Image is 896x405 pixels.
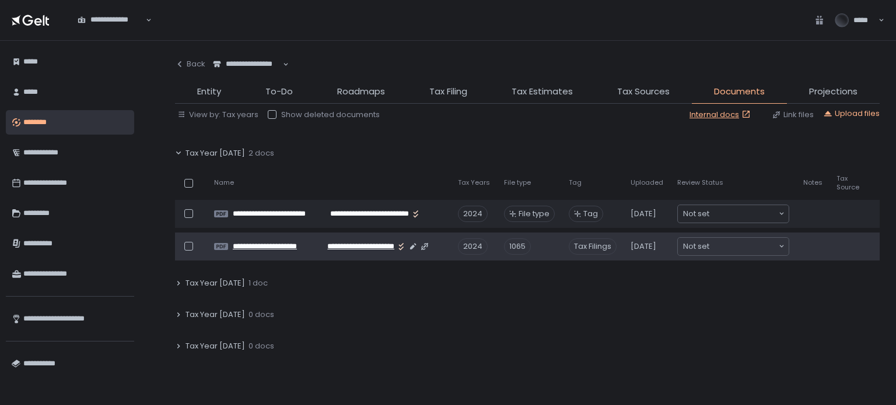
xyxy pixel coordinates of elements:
span: Tax Sources [617,85,670,98]
div: 2024 [458,238,488,255]
span: Tax Filing [429,85,467,98]
span: File type [504,178,531,187]
span: Notes [803,178,822,187]
button: Back [175,52,205,76]
button: View by: Tax years [177,110,258,120]
div: Search for option [70,8,152,33]
span: Not set [683,208,709,220]
span: File type [519,209,549,219]
span: Tax Source [836,174,859,192]
span: Tag [583,209,598,219]
span: 1 doc [249,278,268,288]
span: Tag [569,178,582,187]
div: 2024 [458,206,488,222]
span: Projections [809,85,857,98]
span: Tax Year [DATE] [185,341,245,351]
span: Not set [683,241,709,252]
span: [DATE] [631,209,656,219]
input: Search for option [213,69,282,81]
span: 0 docs [249,309,274,320]
input: Search for option [709,208,778,220]
div: 1065 [504,238,531,255]
span: Documents [714,85,765,98]
span: Review Status [677,178,723,187]
span: 2 docs [249,148,274,159]
span: [DATE] [631,241,656,252]
span: Entity [197,85,221,98]
span: Tax Filings [569,238,617,255]
div: Search for option [678,205,789,223]
button: Link files [772,110,814,120]
span: Uploaded [631,178,663,187]
span: Name [214,178,234,187]
span: Tax Estimates [512,85,573,98]
input: Search for option [78,25,145,37]
span: 0 docs [249,341,274,351]
a: Internal docs [689,110,753,120]
span: Tax Years [458,178,490,187]
span: Tax Year [DATE] [185,309,245,320]
div: Search for option [205,52,289,77]
input: Search for option [709,241,778,252]
div: Back [175,59,205,69]
span: Roadmaps [337,85,385,98]
span: Tax Year [DATE] [185,148,245,159]
div: Search for option [678,238,789,255]
span: To-Do [265,85,293,98]
button: Upload files [823,108,880,119]
span: Tax Year [DATE] [185,278,245,288]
